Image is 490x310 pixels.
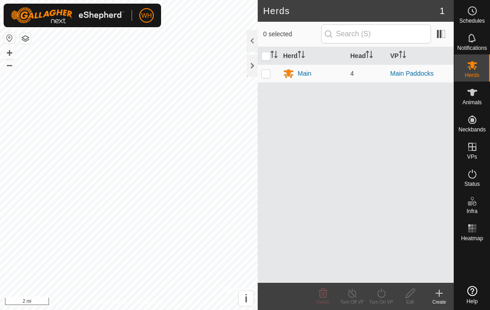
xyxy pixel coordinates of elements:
[454,282,490,308] a: Help
[425,299,454,305] div: Create
[4,33,15,44] button: Reset Map
[239,291,254,306] button: i
[367,299,396,305] div: Turn On VP
[466,299,478,304] span: Help
[462,100,482,105] span: Animals
[20,33,31,44] button: Map Layers
[464,181,480,187] span: Status
[338,299,367,305] div: Turn Off VP
[263,29,321,39] span: 0 selected
[245,292,248,305] span: i
[459,18,485,24] span: Schedules
[466,208,477,214] span: Infra
[317,300,330,305] span: Delete
[93,298,127,306] a: Privacy Policy
[366,52,373,59] p-sorticon: Activate to sort
[298,69,311,78] div: Main
[461,236,483,241] span: Heatmap
[11,7,124,24] img: Gallagher Logo
[347,47,387,65] th: Head
[141,11,152,20] span: WH
[440,4,445,18] span: 1
[298,52,305,59] p-sorticon: Activate to sort
[467,154,477,160] span: VPs
[279,47,347,65] th: Herd
[4,48,15,58] button: +
[465,73,479,78] span: Herds
[396,299,425,305] div: Edit
[321,24,431,44] input: Search (S)
[399,52,406,59] p-sorticon: Activate to sort
[387,47,454,65] th: VP
[263,5,440,16] h2: Herds
[138,298,165,306] a: Contact Us
[350,70,354,77] span: 4
[270,52,278,59] p-sorticon: Activate to sort
[390,70,434,77] a: Main Paddocks
[4,59,15,70] button: –
[457,45,487,51] span: Notifications
[458,127,485,132] span: Neckbands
